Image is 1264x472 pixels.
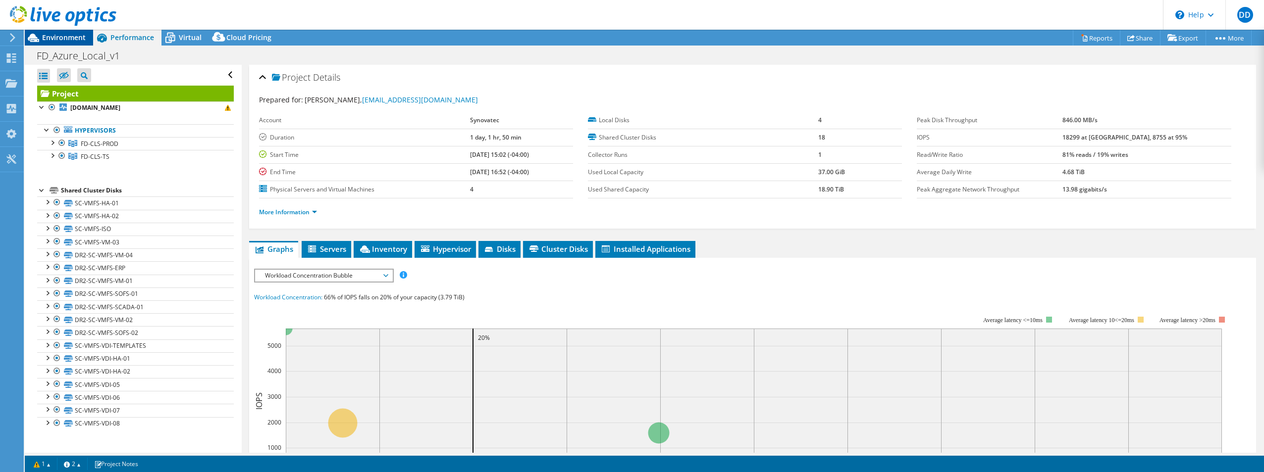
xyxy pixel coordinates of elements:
a: DR2-SC-VMFS-VM-01 [37,275,234,287]
b: 846.00 MB/s [1062,116,1098,124]
a: SC-VMFS-VDI-06 [37,391,234,404]
b: 4.68 TiB [1062,168,1085,176]
span: Workload Concentration Bubble [260,270,387,282]
label: Local Disks [588,115,818,125]
a: Project [37,86,234,101]
span: Project [272,73,311,83]
label: End Time [259,167,470,177]
label: Read/Write Ratio [917,150,1062,160]
div: Shared Cluster Disks [61,185,234,196]
span: Virtual [179,33,202,42]
b: 1 day, 1 hr, 50 min [470,133,522,142]
span: [PERSON_NAME], [305,95,478,104]
text: IOPS [254,392,264,410]
a: More Information [259,208,317,216]
label: Prepared for: [259,95,303,104]
a: SC-VMFS-VDI-08 [37,417,234,430]
a: DR2-SC-VMFS-SOFS-01 [37,287,234,300]
svg: \n [1175,10,1184,19]
span: Environment [42,33,86,42]
label: Used Shared Capacity [588,185,818,194]
b: 4 [470,185,474,193]
a: 1 [27,458,57,470]
a: [EMAIL_ADDRESS][DOMAIN_NAME] [362,95,478,104]
a: SC-VMFS-HA-02 [37,210,234,223]
span: Servers [307,244,346,254]
label: Peak Aggregate Network Throughput [917,185,1062,194]
b: 4 [818,116,822,124]
label: Start Time [259,150,470,160]
span: Workload Concentration: [254,293,322,301]
b: 1 [818,150,822,159]
a: Share [1120,30,1160,46]
b: [DATE] 15:02 (-04:00) [470,150,529,159]
span: FD-CLS-TS [81,152,109,161]
a: More [1206,30,1252,46]
text: 20% [478,333,490,342]
a: FD-CLS-TS [37,150,234,163]
a: SC-VMFS-VDI-05 [37,378,234,391]
span: FD-CLS-PROD [81,140,118,148]
text: 3000 [267,392,281,401]
b: 13.98 gigabits/s [1062,185,1107,193]
a: Project Notes [87,458,145,470]
a: SC-VMFS-VDI-07 [37,404,234,417]
b: Synovatec [470,116,499,124]
a: SC-VMFS-VDI-HA-02 [37,365,234,378]
b: [DATE] 16:52 (-04:00) [470,168,529,176]
a: SC-VMFS-VM-03 [37,236,234,248]
a: FD-CLS-PROD [37,137,234,150]
a: SC-VMFS-VDI-HA-01 [37,352,234,365]
a: Hypervisors [37,124,234,137]
span: Cloud Pricing [226,33,271,42]
label: Collector Runs [588,150,818,160]
label: Average Daily Write [917,167,1062,177]
b: [DOMAIN_NAME] [70,103,120,112]
span: Inventory [359,244,407,254]
a: SC-VMFS-ISO [37,223,234,236]
span: Hypervisor [420,244,471,254]
tspan: Average latency 10<=20ms [1069,317,1134,324]
a: DR2-SC-VMFS-ERP [37,261,234,274]
label: Used Local Capacity [588,167,818,177]
b: 37.00 GiB [818,168,845,176]
span: Installed Applications [600,244,690,254]
text: 2000 [267,418,281,426]
text: 1000 [267,443,281,452]
a: 2 [57,458,88,470]
span: DD [1237,7,1253,23]
tspan: Average latency <=10ms [983,317,1043,324]
a: Export [1160,30,1206,46]
label: Account [259,115,470,125]
span: Details [313,71,340,83]
label: Shared Cluster Disks [588,133,818,142]
a: SC-VMFS-VDI-TEMPLATES [37,339,234,352]
a: DR2-SC-VMFS-VM-02 [37,313,234,326]
span: Cluster Disks [528,244,588,254]
span: Disks [483,244,516,254]
h1: FD_Azure_Local_v1 [32,50,135,61]
a: Reports [1073,30,1120,46]
text: 4000 [267,367,281,375]
a: DR2-SC-VMFS-VM-04 [37,248,234,261]
b: 18299 at [GEOGRAPHIC_DATA], 8755 at 95% [1062,133,1187,142]
b: 81% reads / 19% writes [1062,150,1128,159]
label: Peak Disk Throughput [917,115,1062,125]
span: 66% of IOPS falls on 20% of your capacity (3.79 TiB) [324,293,465,301]
span: Performance [110,33,154,42]
text: Average latency >20ms [1159,317,1215,324]
a: SC-VMFS-HA-01 [37,196,234,209]
a: [DOMAIN_NAME] [37,101,234,114]
label: IOPS [917,133,1062,142]
b: 18.90 TiB [818,185,844,193]
text: 5000 [267,341,281,350]
span: Graphs [254,244,293,254]
label: Physical Servers and Virtual Machines [259,185,470,194]
b: 18 [818,133,825,142]
a: DR2-SC-VMFS-SCADA-01 [37,300,234,313]
label: Duration [259,133,470,142]
a: DR2-SC-VMFS-SOFS-02 [37,326,234,339]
